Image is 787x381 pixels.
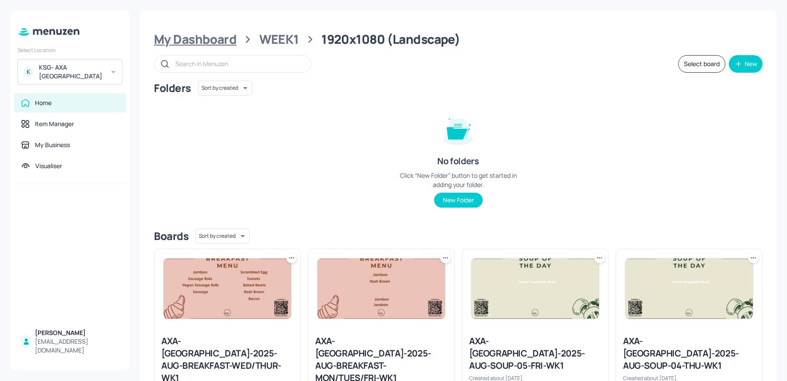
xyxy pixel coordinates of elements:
div: [EMAIL_ADDRESS][DOMAIN_NAME] [35,337,119,355]
button: New Folder [434,193,483,208]
img: folder-empty [436,108,480,152]
input: Search in Menuzen [175,57,302,70]
div: AXA-[GEOGRAPHIC_DATA]-2025-AUG-SOUP-04-THU-WK1 [623,335,755,372]
button: New [729,55,763,73]
div: Click “New Folder” button to get started in adding your folder. [393,171,524,189]
div: Folders [154,81,191,95]
div: My Dashboard [154,32,237,47]
div: [PERSON_NAME] [35,328,119,337]
div: Sort by created [198,79,252,97]
div: My Business [35,141,70,149]
div: AXA-[GEOGRAPHIC_DATA]-2025-AUG-SOUP-05-FRI-WK1 [469,335,601,372]
div: WEEK1 [259,32,299,47]
div: Item Manager [35,120,74,128]
div: Boards [154,229,188,243]
div: Select Location [17,46,122,54]
img: 2025-09-25-175878897214309q37d4thk89.jpeg [317,258,445,319]
img: 2025-08-21-1755783508116cin5ugcaeu.jpeg [471,258,599,319]
div: New [745,61,757,67]
div: No folders [437,155,479,167]
div: Home [35,99,52,107]
img: 2025-08-21-1755783508116cin5ugcaeu.jpeg [625,258,753,319]
div: Visualiser [35,162,62,170]
img: 2025-09-25-1758789582880rx4ynvzacn.jpeg [164,258,291,319]
div: K [23,67,34,77]
button: Select board [678,55,725,73]
div: Sort by created [195,227,250,245]
div: KSG- AXA [GEOGRAPHIC_DATA] [39,63,105,81]
div: 1920x1080 (Landscape) [321,32,460,47]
